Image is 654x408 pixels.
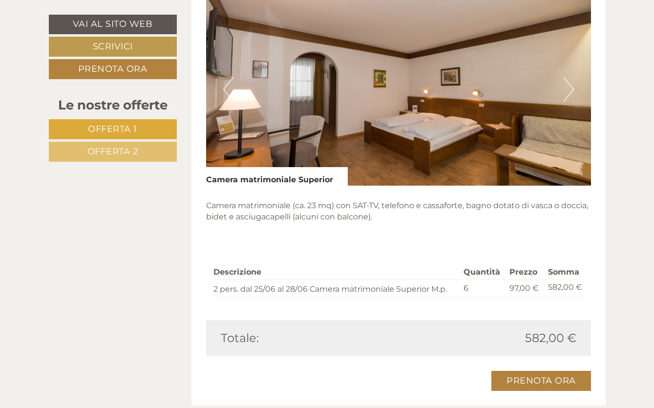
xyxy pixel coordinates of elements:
div: Buon giorno, come possiamo aiutarla? [7,26,169,56]
span: Offerta 2 [87,146,138,157]
p: Camera matrimoniale (ca. 23 mq) con SAT-TV, telefono e cassaforte, bagno dotato di vasca o doccia... [206,200,591,223]
td: 582,00 € [544,280,584,298]
div: [DATE] [174,7,211,24]
th: Quantità [460,265,506,280]
a: Scrivici [49,37,177,57]
th: Somma [544,265,584,280]
div: Le nostre offerte [49,96,177,114]
div: Totale: [213,330,399,346]
td: 2 pers. dal 25/06 al 28/06 Camera matrimoniale Superior M.p. [213,280,460,298]
th: Prezzo [506,265,544,280]
a: Prenota ora [491,371,591,391]
div: Camera matrimoniale Superior [206,167,348,186]
a: Vai al sito web [49,15,177,34]
td: 6 [460,280,506,298]
span: Offerta 1 [88,124,137,134]
th: Descrizione [213,265,460,280]
button: Invia [329,255,385,275]
a: Prenota ora [49,59,177,79]
span: 97,00 € [509,283,539,293]
span: 582,00 € [525,330,576,346]
button: Next [564,77,574,102]
div: Hotel [PERSON_NAME] [15,28,164,36]
button: Previous [223,77,233,102]
small: 16:24 [15,47,164,54]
